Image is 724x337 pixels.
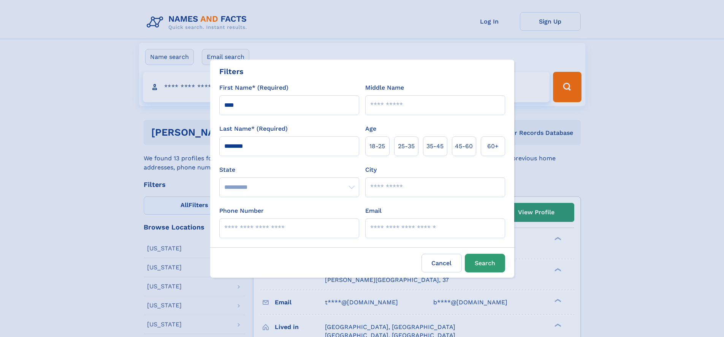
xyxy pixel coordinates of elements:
label: City [365,165,377,174]
div: Filters [219,66,244,77]
label: Email [365,206,382,215]
label: State [219,165,359,174]
span: 45‑60 [455,142,473,151]
label: Phone Number [219,206,264,215]
label: Age [365,124,376,133]
span: 60+ [487,142,499,151]
button: Search [465,254,505,272]
label: Middle Name [365,83,404,92]
label: Cancel [421,254,462,272]
span: 35‑45 [426,142,444,151]
label: First Name* (Required) [219,83,288,92]
label: Last Name* (Required) [219,124,288,133]
span: 18‑25 [369,142,385,151]
span: 25‑35 [398,142,415,151]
